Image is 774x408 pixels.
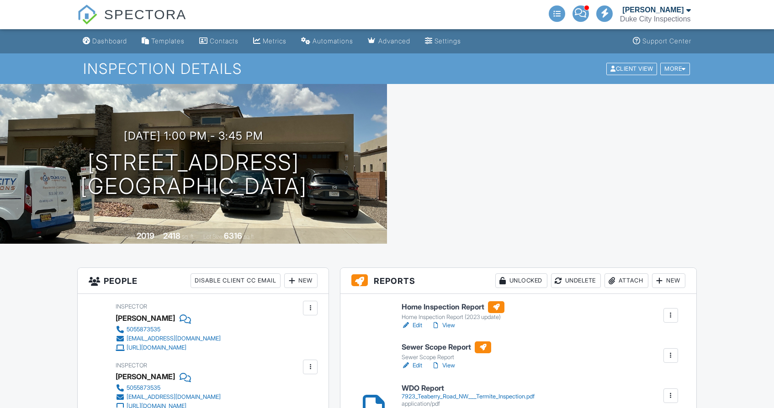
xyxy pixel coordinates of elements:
[138,33,188,50] a: Templates
[191,273,281,288] div: Disable Client CC Email
[125,233,135,240] span: Built
[402,314,504,321] div: Home Inspection Report (2023 update)
[203,233,223,240] span: Lot Size
[263,37,286,45] div: Metrics
[224,231,242,241] div: 6316
[137,231,154,241] div: 2019
[124,130,263,142] h3: [DATE] 1:00 pm - 3:45 pm
[431,361,455,370] a: View
[116,311,175,325] div: [PERSON_NAME]
[660,63,690,75] div: More
[127,384,160,392] div: 5055873535
[364,33,414,50] a: Advanced
[116,362,147,369] span: Inspector
[116,343,221,352] a: [URL][DOMAIN_NAME]
[77,5,97,25] img: The Best Home Inspection Software - Spectora
[127,326,160,333] div: 5055873535
[249,33,290,50] a: Metrics
[629,33,695,50] a: Support Center
[402,393,535,400] div: 7923_Teaberry_Road_NW___Termite_Inspection.pdf
[104,5,187,24] span: SPECTORA
[431,321,455,330] a: View
[402,400,535,408] div: application/pdf
[92,37,127,45] div: Dashboard
[297,33,357,50] a: Automations (Advanced)
[116,303,147,310] span: Inspector
[402,341,491,361] a: Sewer Scope Report Sewer Scope Report
[402,361,422,370] a: Edit
[402,301,504,321] a: Home Inspection Report Home Inspection Report (2023 update)
[402,384,535,408] a: WDO Report 7923_Teaberry_Road_NW___Termite_Inspection.pdf application/pdf
[605,65,659,72] a: Client View
[402,341,491,353] h6: Sewer Scope Report
[78,268,329,294] h3: People
[378,37,410,45] div: Advanced
[606,63,657,75] div: Client View
[116,334,221,343] a: [EMAIL_ADDRESS][DOMAIN_NAME]
[604,273,648,288] div: Attach
[284,273,318,288] div: New
[402,301,504,313] h6: Home Inspection Report
[83,61,691,77] h1: Inspection Details
[116,370,175,383] div: [PERSON_NAME]
[402,384,535,392] h6: WDO Report
[622,5,684,15] div: [PERSON_NAME]
[127,393,221,401] div: [EMAIL_ADDRESS][DOMAIN_NAME]
[116,325,221,334] a: 5055873535
[196,33,242,50] a: Contacts
[652,273,685,288] div: New
[116,392,221,402] a: [EMAIL_ADDRESS][DOMAIN_NAME]
[421,33,465,50] a: Settings
[620,15,691,24] div: Duke City Inspections
[79,33,131,50] a: Dashboard
[495,273,547,288] div: Unlocked
[551,273,601,288] div: Undelete
[402,354,491,361] div: Sewer Scope Report
[77,14,186,31] a: SPECTORA
[127,344,186,351] div: [URL][DOMAIN_NAME]
[80,151,307,199] h1: [STREET_ADDRESS] [GEOGRAPHIC_DATA]
[151,37,185,45] div: Templates
[435,37,461,45] div: Settings
[210,37,239,45] div: Contacts
[127,335,221,342] div: [EMAIL_ADDRESS][DOMAIN_NAME]
[244,233,255,240] span: sq.ft.
[163,231,180,241] div: 2418
[402,321,422,330] a: Edit
[116,383,221,392] a: 5055873535
[642,37,691,45] div: Support Center
[313,37,353,45] div: Automations
[340,268,696,294] h3: Reports
[182,233,195,240] span: sq. ft.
